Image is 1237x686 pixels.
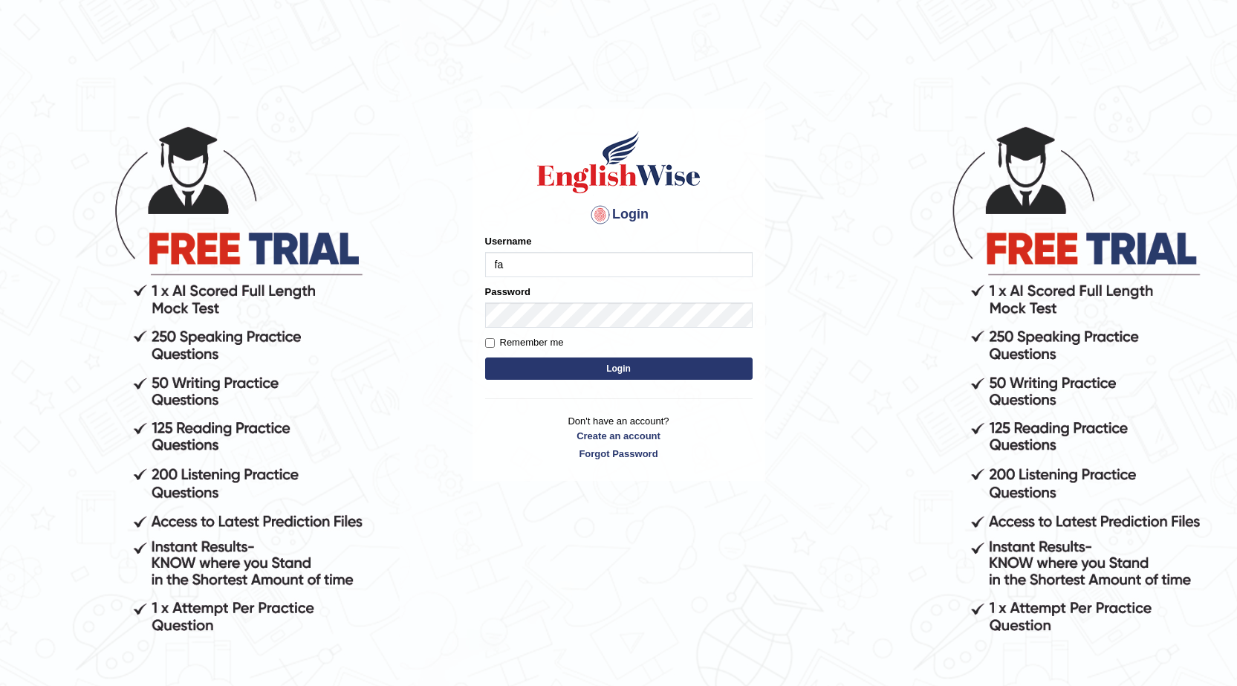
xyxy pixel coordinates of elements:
[485,335,564,350] label: Remember me
[485,414,753,460] p: Don't have an account?
[485,234,532,248] label: Username
[485,429,753,443] a: Create an account
[485,338,495,348] input: Remember me
[485,285,530,299] label: Password
[485,203,753,227] h4: Login
[485,357,753,380] button: Login
[534,129,704,195] img: Logo of English Wise sign in for intelligent practice with AI
[485,447,753,461] a: Forgot Password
